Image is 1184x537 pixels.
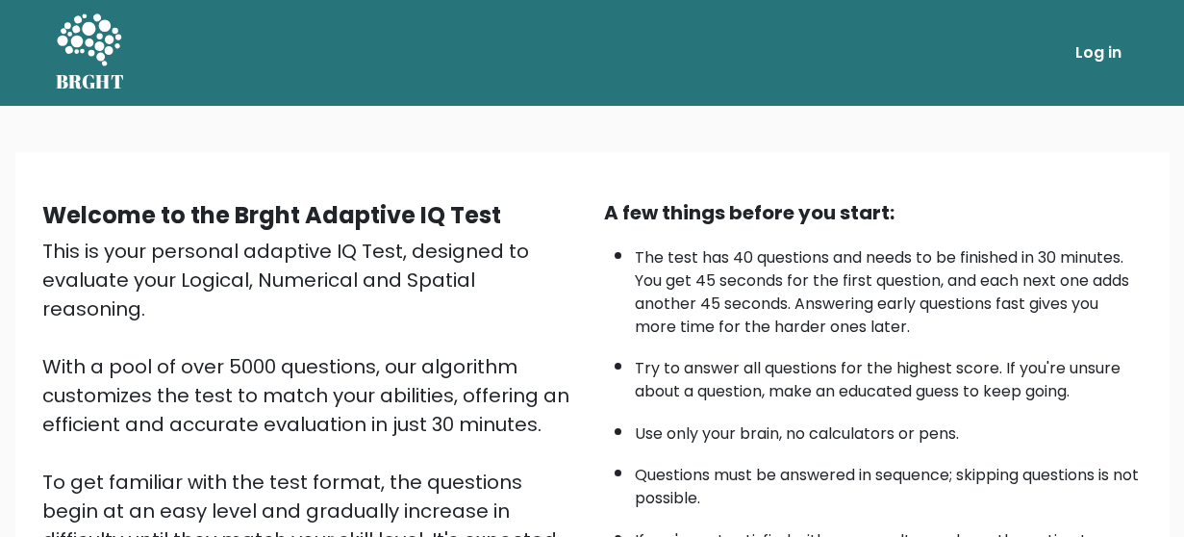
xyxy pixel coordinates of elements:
li: Use only your brain, no calculators or pens. [635,413,1143,446]
a: BRGHT [56,8,125,98]
a: Log in [1068,34,1129,72]
b: Welcome to the Brght Adaptive IQ Test [42,199,501,231]
li: Try to answer all questions for the highest score. If you're unsure about a question, make an edu... [635,347,1143,403]
div: A few things before you start: [604,198,1143,227]
h5: BRGHT [56,70,125,93]
li: Questions must be answered in sequence; skipping questions is not possible. [635,454,1143,510]
li: The test has 40 questions and needs to be finished in 30 minutes. You get 45 seconds for the firs... [635,237,1143,339]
